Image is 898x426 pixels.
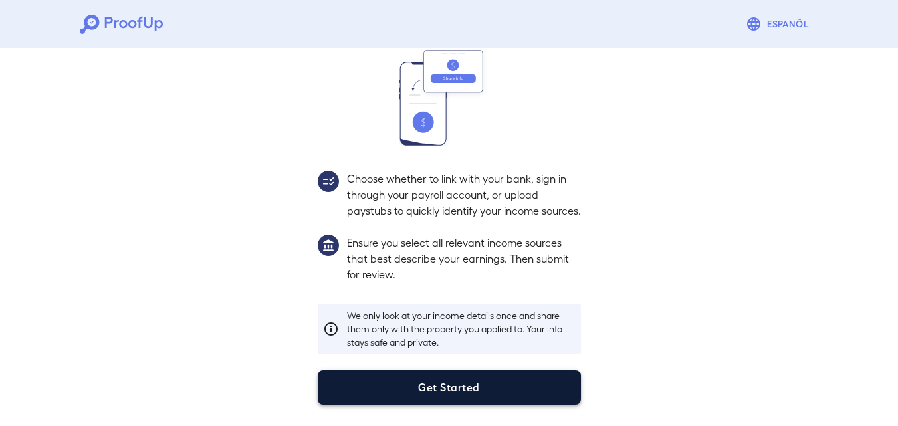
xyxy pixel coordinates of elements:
[318,171,339,192] img: group2.svg
[347,309,576,349] p: We only look at your income details once and share them only with the property you applied to. Yo...
[399,50,499,146] img: transfer_money.svg
[347,235,581,282] p: Ensure you select all relevant income sources that best describe your earnings. Then submit for r...
[318,235,339,256] img: group1.svg
[347,171,581,219] p: Choose whether to link with your bank, sign in through your payroll account, or upload paystubs t...
[740,11,818,37] button: Espanõl
[318,370,581,405] button: Get Started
